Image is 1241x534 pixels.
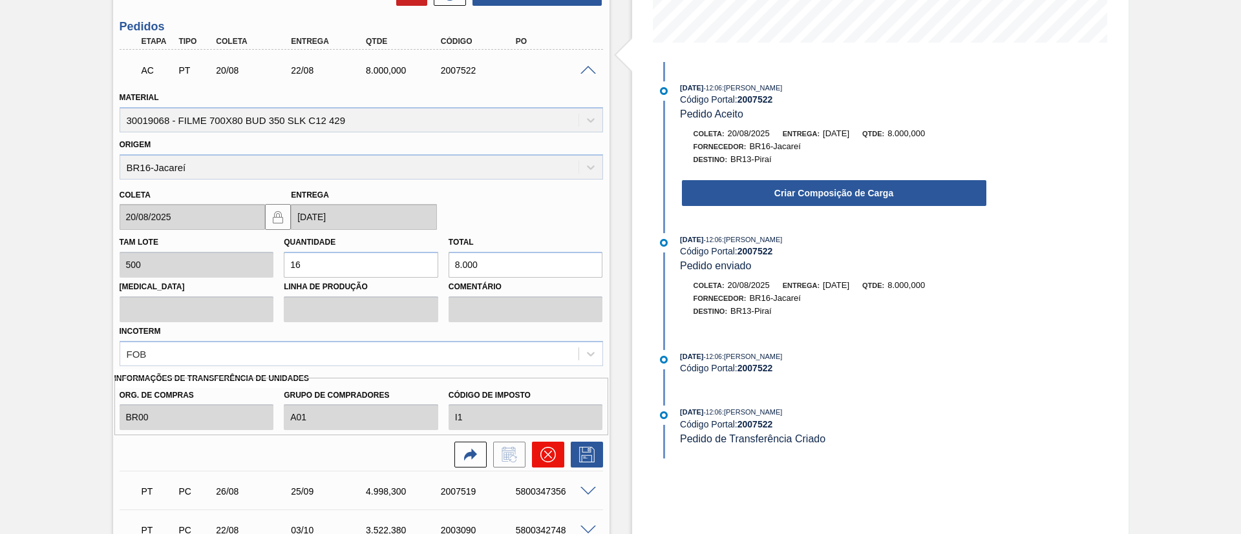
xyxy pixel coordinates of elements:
[213,486,297,497] div: 26/08/2025
[127,348,147,359] div: FOB
[749,293,800,303] span: BR16-Jacareí
[120,327,161,336] label: Incoterm
[564,442,603,467] div: Salvar Pedido
[694,143,747,150] span: Fornecedor:
[120,93,159,102] label: Material
[737,246,773,256] strong: 2007522
[783,130,820,138] span: Entrega:
[120,238,158,247] label: Tam lote
[120,20,603,34] h3: Pedidos
[680,408,703,416] span: [DATE]
[120,386,274,405] label: Org. de Compras
[704,236,722,243] span: - 12:06
[737,363,773,373] strong: 2007522
[694,156,728,163] span: Destino:
[737,94,773,105] strong: 2007522
[887,280,925,290] span: 8.000,000
[284,386,438,405] label: Grupo de Compradores
[487,442,525,467] div: Informar alteração no pedido
[284,238,335,247] label: Quantidade
[213,37,297,46] div: Coleta
[513,486,597,497] div: 5800347356
[680,108,743,119] span: Pedido Aceito
[438,37,522,46] div: Código
[722,84,783,92] span: : [PERSON_NAME]
[682,180,986,206] button: Criar Composição de Carga
[288,37,372,46] div: Entrega
[265,204,291,230] button: locked
[887,128,925,138] span: 8.000,000
[291,190,329,200] label: Entrega
[138,37,177,46] div: Etapa
[284,278,438,296] label: Linha de Produção
[660,87,668,95] img: atual
[722,408,783,416] span: : [PERSON_NAME]
[704,409,722,416] span: - 12:06
[363,37,447,46] div: Qtde
[694,294,747,302] span: Fornecedor:
[660,239,668,247] img: atual
[449,238,474,247] label: Total
[138,56,177,85] div: Aguardando Composição de Carga
[438,65,522,76] div: 2007522
[728,280,770,290] span: 20/08/2025
[449,278,603,296] label: Comentário
[704,85,722,92] span: - 12:06
[749,141,800,151] span: BR16-Jacareí
[114,369,310,388] label: Informações de Transferência de Unidades
[694,282,725,289] span: Coleta:
[694,130,725,138] span: Coleta:
[213,65,297,76] div: 20/08/2025
[138,477,177,506] div: Pedido em Trânsito
[862,282,884,289] span: Qtde:
[288,65,372,76] div: 22/08/2025
[737,419,773,429] strong: 2007522
[363,486,447,497] div: 4.998,300
[363,65,447,76] div: 8.000,000
[680,246,987,256] div: Código Portal:
[120,204,266,230] input: dd/mm/yyyy
[680,353,703,360] span: [DATE]
[120,140,151,149] label: Origem
[448,442,487,467] div: Ir para a Origem
[722,353,783,360] span: : [PERSON_NAME]
[449,386,603,405] label: Código de Imposto
[291,204,437,230] input: dd/mm/yyyy
[680,94,987,105] div: Código Portal:
[120,278,274,296] label: [MEDICAL_DATA]
[680,260,751,271] span: Pedido enviado
[862,130,884,138] span: Qtde:
[823,128,849,138] span: [DATE]
[175,486,214,497] div: Pedido de Compra
[142,486,174,497] p: PT
[680,236,703,243] span: [DATE]
[525,442,564,467] div: Cancelar pedido
[175,37,214,46] div: Tipo
[680,433,825,444] span: Pedido de Transferência Criado
[175,65,214,76] div: Pedido de Transferência
[680,84,703,92] span: [DATE]
[142,65,174,76] p: AC
[694,307,728,315] span: Destino:
[730,306,772,316] span: BR13-Piraí
[728,128,770,138] span: 20/08/2025
[704,353,722,360] span: - 12:06
[783,282,820,289] span: Entrega:
[660,356,668,364] img: atual
[730,154,772,164] span: BR13-Piraí
[680,419,987,429] div: Código Portal:
[680,363,987,373] div: Código Portal:
[722,236,783,243] span: : [PERSON_NAME]
[823,280,849,290] span: [DATE]
[288,486,372,497] div: 25/09/2025
[513,37,597,46] div: PO
[438,486,522,497] div: 2007519
[120,190,151,200] label: Coleta
[270,209,286,225] img: locked
[660,411,668,419] img: atual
